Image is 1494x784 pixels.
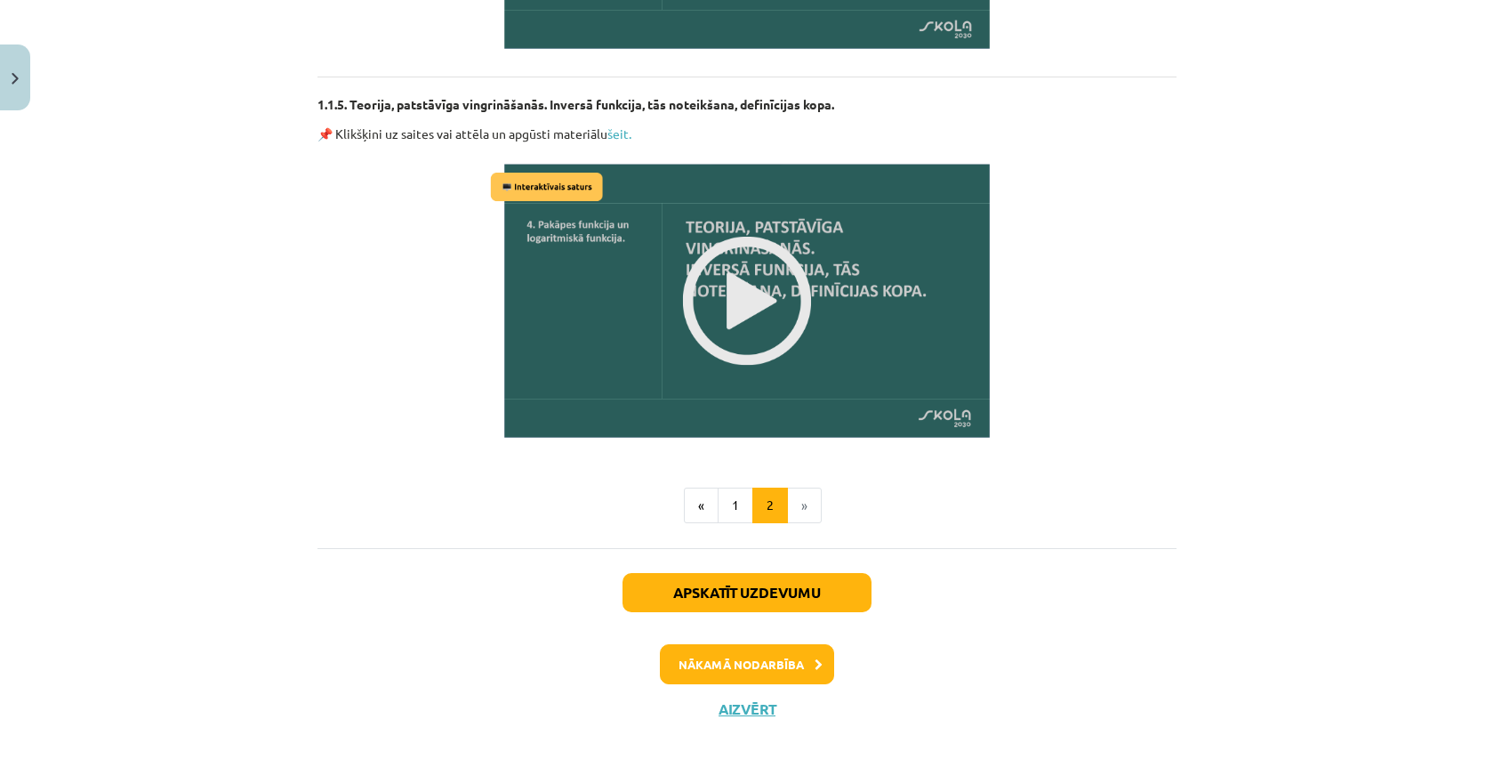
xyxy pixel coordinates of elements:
[317,488,1177,523] nav: Page navigation example
[317,96,834,112] strong: 1.1.5. Teorija, patstāvīga vingrināšanās. Inversā funkcija, tās noteikšana, definīcijas kopa.
[752,488,788,523] button: 2
[684,488,719,523] button: «
[607,125,631,141] a: šeit.
[317,125,1177,143] p: 📌 Klikšķini uz saites vai attēla un apgūsti materiālu
[622,573,871,612] button: Apskatīt uzdevumu
[12,73,19,85] img: icon-close-lesson-0947bae3869378f0d4975bcd49f059093ad1ed9edebbc8119c70593378902aed.svg
[660,644,834,685] button: Nākamā nodarbība
[713,700,781,718] button: Aizvērt
[718,488,753,523] button: 1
